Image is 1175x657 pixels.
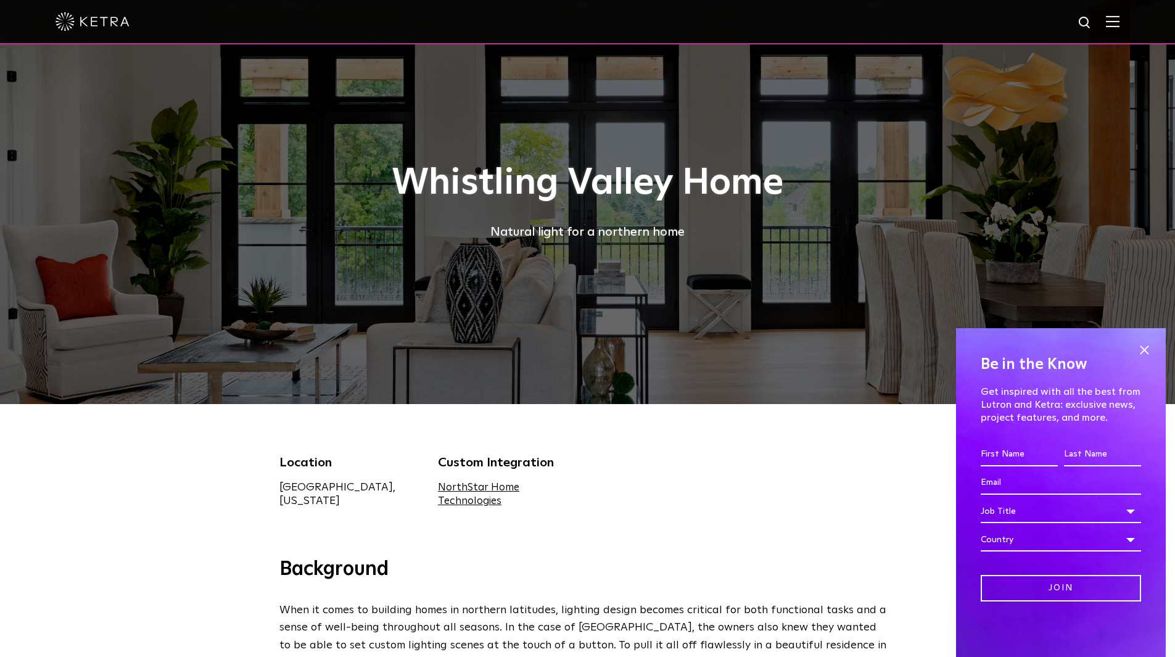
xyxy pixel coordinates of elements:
input: Email [981,471,1141,495]
h1: Whistling Valley Home [279,163,896,204]
div: Custom Integration [438,453,579,472]
p: Get inspired with all the best from Lutron and Ketra: exclusive news, project features, and more. [981,386,1141,424]
input: Last Name [1064,443,1141,466]
div: Country [981,528,1141,552]
div: [GEOGRAPHIC_DATA], [US_STATE] [279,481,420,508]
div: Location [279,453,420,472]
img: Hamburger%20Nav.svg [1106,15,1119,27]
img: search icon [1078,15,1093,31]
img: ketra-logo-2019-white [56,12,130,31]
input: First Name [981,443,1058,466]
h3: Background [279,557,896,583]
h4: Be in the Know [981,353,1141,376]
div: Natural light for a northern home [279,222,896,242]
a: NorthStar Home Technologies [438,482,519,506]
input: Join [981,575,1141,601]
div: Job Title [981,500,1141,523]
